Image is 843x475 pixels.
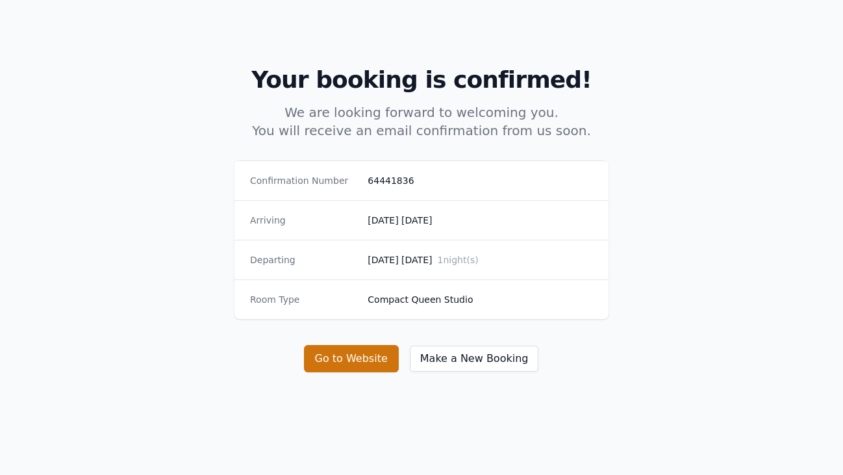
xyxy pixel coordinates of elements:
[172,103,671,140] p: We are looking forward to welcoming you. You will receive an email confirmation from us soon.
[250,293,357,306] dt: Room Type
[304,345,399,372] button: Go to Website
[368,214,593,227] dd: [DATE] [DATE]
[250,253,357,266] dt: Departing
[368,174,593,187] dd: 64441836
[40,67,803,93] h2: Your booking is confirmed!
[250,174,357,187] dt: Confirmation Number
[409,345,540,372] button: Make a New Booking
[368,253,593,266] dd: [DATE] [DATE]
[368,293,593,306] dd: Compact Queen Studio
[437,255,478,265] span: 1 night(s)
[250,214,357,227] dt: Arriving
[304,352,409,365] a: Go to Website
